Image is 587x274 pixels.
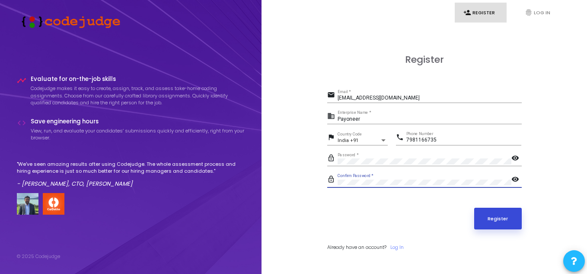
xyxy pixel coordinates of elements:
a: Log In [390,244,404,251]
mat-icon: visibility [511,154,522,164]
a: fingerprintLog In [516,3,568,23]
mat-icon: lock_outline [327,175,338,185]
mat-icon: flag [327,133,338,143]
input: Phone Number [406,137,521,143]
i: fingerprint [525,9,533,16]
h3: Register [327,54,522,65]
mat-icon: visibility [511,175,522,185]
mat-icon: business [327,112,338,122]
h4: Save engineering hours [31,118,245,125]
em: - [PERSON_NAME], CTO, [PERSON_NAME] [17,180,133,188]
mat-icon: phone [396,133,406,143]
div: © 2025 Codejudge [17,253,60,260]
img: company-logo [43,193,64,215]
p: View, run, and evaluate your candidates’ submissions quickly and efficiently, right from your bro... [31,127,245,142]
p: "We've seen amazing results after using Codejudge. The whole assessment process and hiring experi... [17,161,245,175]
img: user image [17,193,38,215]
input: Enterprise Name [338,116,522,122]
span: Already have an account? [327,244,386,251]
button: Register [474,208,522,229]
p: Codejudge makes it easy to create, assign, track, and assess take-home coding assignments. Choose... [31,85,245,106]
h4: Evaluate for on-the-job skills [31,76,245,83]
a: person_addRegister [455,3,507,23]
mat-icon: lock_outline [327,154,338,164]
input: Email [338,95,522,101]
i: timeline [17,76,26,85]
span: India +91 [338,138,358,143]
i: code [17,118,26,128]
i: person_add [463,9,471,16]
mat-icon: email [327,90,338,101]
